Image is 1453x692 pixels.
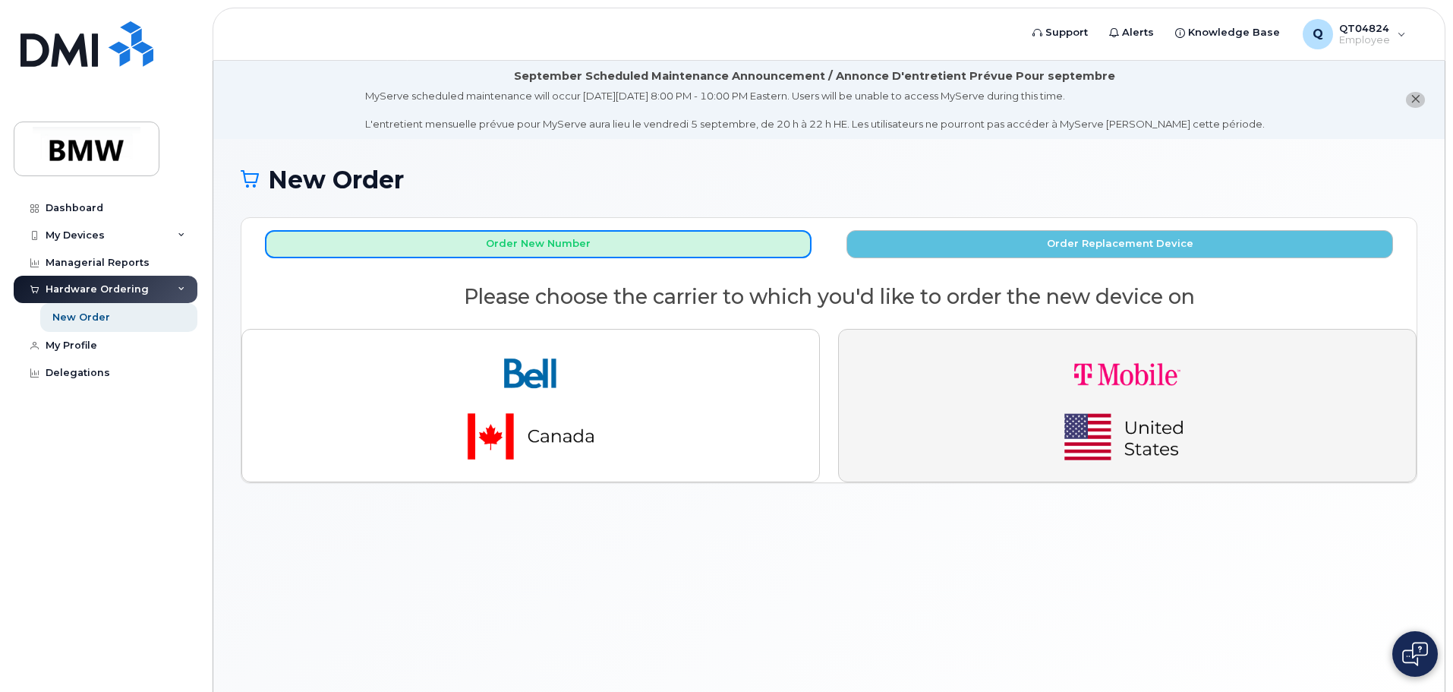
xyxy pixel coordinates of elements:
[241,286,1417,308] h2: Please choose the carrier to which you'd like to order the new device on
[241,166,1417,193] h1: New Order
[1402,642,1428,666] img: Open chat
[365,89,1265,131] div: MyServe scheduled maintenance will occur [DATE][DATE] 8:00 PM - 10:00 PM Eastern. Users will be u...
[846,230,1393,258] button: Order Replacement Device
[424,342,637,469] img: bell-18aeeabaf521bd2b78f928a02ee3b89e57356879d39bd386a17a7cccf8069aed.png
[514,68,1115,84] div: September Scheduled Maintenance Announcement / Annonce D'entretient Prévue Pour septembre
[1406,92,1425,108] button: close notification
[265,230,812,258] button: Order New Number
[1021,342,1234,469] img: t-mobile-78392d334a420d5b7f0e63d4fa81f6287a21d394dc80d677554bb55bbab1186f.png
